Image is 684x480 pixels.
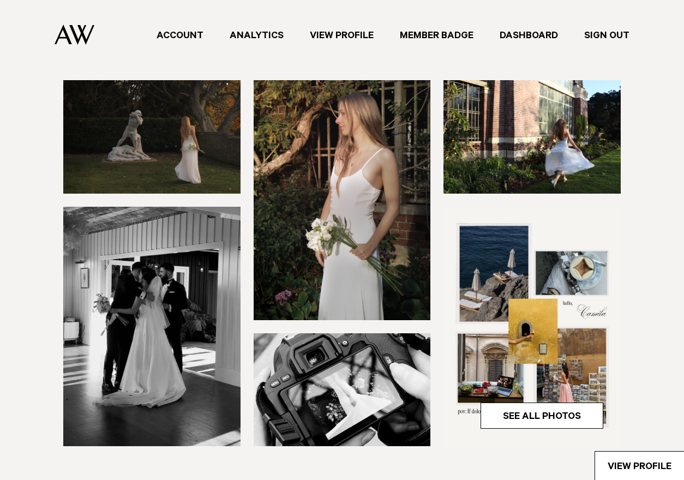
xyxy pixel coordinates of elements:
a: Sign Out [571,28,643,43]
a: View Profile [297,28,387,43]
img: MnFnxsBxAZaMW0iNzasELuOhjz27rNhLfGGfwuWS.jpg [443,80,621,194]
img: WrGGQ0nFqPzVbITVbozgGdxf0MBWZYtQ2WE7bdnM.jpg [63,80,241,194]
a: Analytics [217,28,297,43]
a: See All Photos [481,403,603,429]
img: CQES4cEySqOVtQbQScbPdxYnPlcQWfP33obzhFtG.jpg [63,207,241,447]
img: y1mRp3n8ljDm1kxE14cdJB4cg17ndbI72XuVmy8u.jpg [254,333,431,447]
a: Dashboard [487,28,571,43]
a: Account [143,28,217,43]
a: Member Badge [387,28,487,43]
a: View Profile [595,452,684,480]
img: aEIMQVFZodoiUlYUL7Q2K1rRwrvbFyHxzkX157tD.jpg [254,80,431,320]
img: maanko3yzr8o4l6FyHdo4ioEh8WCRFclNgZ5m6gn.jpg [443,207,621,447]
img: Auckland Weddings Logo [55,25,94,45]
